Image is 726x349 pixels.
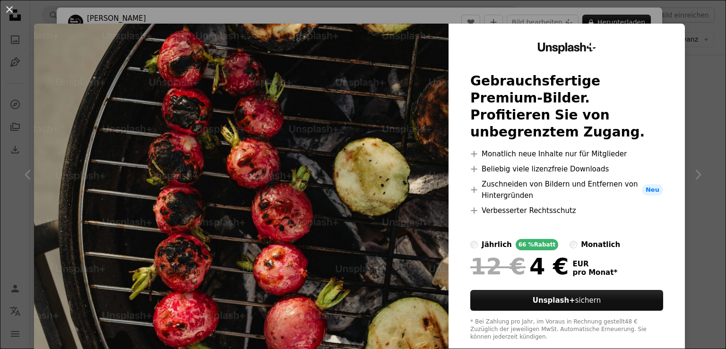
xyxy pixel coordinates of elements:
span: 12 € [470,254,526,279]
div: monatlich [581,239,620,250]
h2: Gebrauchsfertige Premium-Bilder. Profitieren Sie von unbegrenztem Zugang. [470,73,663,141]
div: 4 € [470,254,569,279]
span: pro Monat * [573,268,618,277]
span: Neu [642,184,663,196]
li: Verbesserter Rechtsschutz [470,205,663,216]
input: monatlich [570,241,577,248]
div: 66 % Rabatt [516,239,558,250]
div: * Bei Zahlung pro Jahr, im Voraus in Rechnung gestellt 48 € Zuzüglich der jeweiligen MwSt. Automa... [470,318,663,341]
li: Beliebig viele lizenzfreie Downloads [470,163,663,175]
input: jährlich66 %Rabatt [470,241,478,248]
li: Zuschneiden von Bildern und Entfernen von Hintergründen [470,179,663,201]
span: EUR [573,260,618,268]
div: jährlich [482,239,512,250]
strong: Unsplash+ [533,296,575,305]
li: Monatlich neue Inhalte nur für Mitglieder [470,148,663,160]
button: Unsplash+sichern [470,290,663,311]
